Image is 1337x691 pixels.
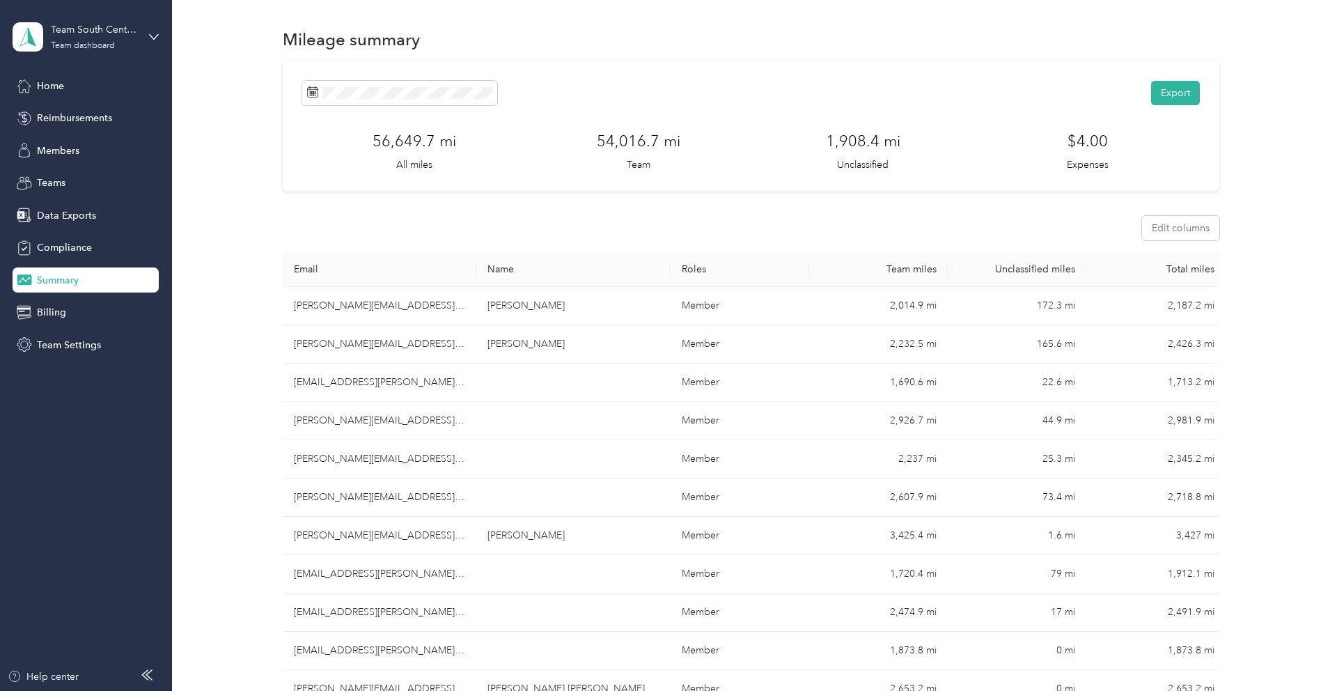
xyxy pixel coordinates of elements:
span: Compliance [37,240,92,255]
td: renieca.jenerette@sprinterhealth.com [283,593,477,632]
td: TJ Sadler [476,287,671,325]
td: dejia.alexis@sprinterhealth.com [283,440,477,479]
td: Carrie James [476,517,671,555]
td: carrie.james@sprinterhealth.com [283,517,477,555]
td: 2,607.9 mi [809,479,948,517]
td: 1.6 mi [948,517,1086,555]
td: 17 mi [948,593,1086,632]
td: thomas.sadler@sprinterhealth.com [283,287,477,325]
td: 2,926.7 mi [809,402,948,440]
td: Member [671,479,809,517]
div: Team dashboard [51,42,115,50]
td: 3,425.4 mi [809,517,948,555]
td: Michaela Outley [476,325,671,364]
td: 2,237 mi [809,440,948,479]
td: 79 mi [948,555,1086,593]
td: 2,426.3 mi [1086,325,1225,364]
iframe: Everlance-gr Chat Button Frame [1259,613,1337,691]
td: 165.6 mi [948,325,1086,364]
td: 2,232.5 mi [809,325,948,364]
td: 1,690.6 mi [809,364,948,402]
th: Roles [671,252,809,287]
td: Member [671,632,809,670]
th: Total miles [1086,252,1225,287]
div: Team South Central (Crystal) [51,22,138,37]
td: 2,187.2 mi [1086,287,1225,325]
td: 44.9 mi [948,402,1086,440]
td: Member [671,402,809,440]
p: Unclassified [837,157,889,172]
span: Reimbursements [37,111,112,125]
td: Member [671,325,809,364]
th: Email [283,252,477,287]
td: 1,713.2 mi [1086,364,1225,402]
span: Members [37,143,79,158]
td: 25.3 mi [948,440,1086,479]
td: crystal.rivas@sprinterhealth.com [283,364,477,402]
button: Export [1151,81,1200,105]
td: Member [671,440,809,479]
td: 1,720.4 mi [809,555,948,593]
th: Team miles [809,252,948,287]
td: 2,345.2 mi [1086,440,1225,479]
td: yolanda.williams@sprinterhealth.com [283,479,477,517]
th: Name [476,252,671,287]
h1: Mileage summary [283,32,420,47]
p: All miles [396,157,432,172]
td: michaela.outley@sprinterhealth.com [283,325,477,364]
td: darcia.jackson@sprinterhealth.com [283,402,477,440]
td: 22.6 mi [948,364,1086,402]
th: Unclassified miles [948,252,1086,287]
h3: 54,016.7 mi [597,130,680,153]
td: 2,014.9 mi [809,287,948,325]
span: Billing [37,305,66,320]
td: Member [671,517,809,555]
td: 3,427 mi [1086,517,1225,555]
td: Member [671,287,809,325]
td: 2,981.9 mi [1086,402,1225,440]
td: 172.3 mi [948,287,1086,325]
h3: 56,649.7 mi [373,130,456,153]
span: Home [37,79,64,93]
td: brittany.britt@sprinterhealth.com [283,632,477,670]
td: 2,474.9 mi [809,593,948,632]
td: 0 mi [948,632,1086,670]
button: Help center [8,669,79,684]
span: Team Settings [37,338,101,352]
p: Expenses [1067,157,1109,172]
span: Summary [37,273,79,288]
p: Team [627,157,650,172]
td: Member [671,364,809,402]
h3: 1,908.4 mi [826,130,900,153]
td: 2,718.8 mi [1086,479,1225,517]
h3: $4.00 [1068,130,1108,153]
td: tenechia.roberson@sprinterhealth.com [283,555,477,593]
td: Member [671,593,809,632]
td: 73.4 mi [948,479,1086,517]
span: Teams [37,176,65,190]
td: 1,912.1 mi [1086,555,1225,593]
span: Data Exports [37,208,96,223]
td: Member [671,555,809,593]
td: 1,873.8 mi [809,632,948,670]
td: 1,873.8 mi [1086,632,1225,670]
button: Edit columns [1142,216,1219,240]
td: 2,491.9 mi [1086,593,1225,632]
